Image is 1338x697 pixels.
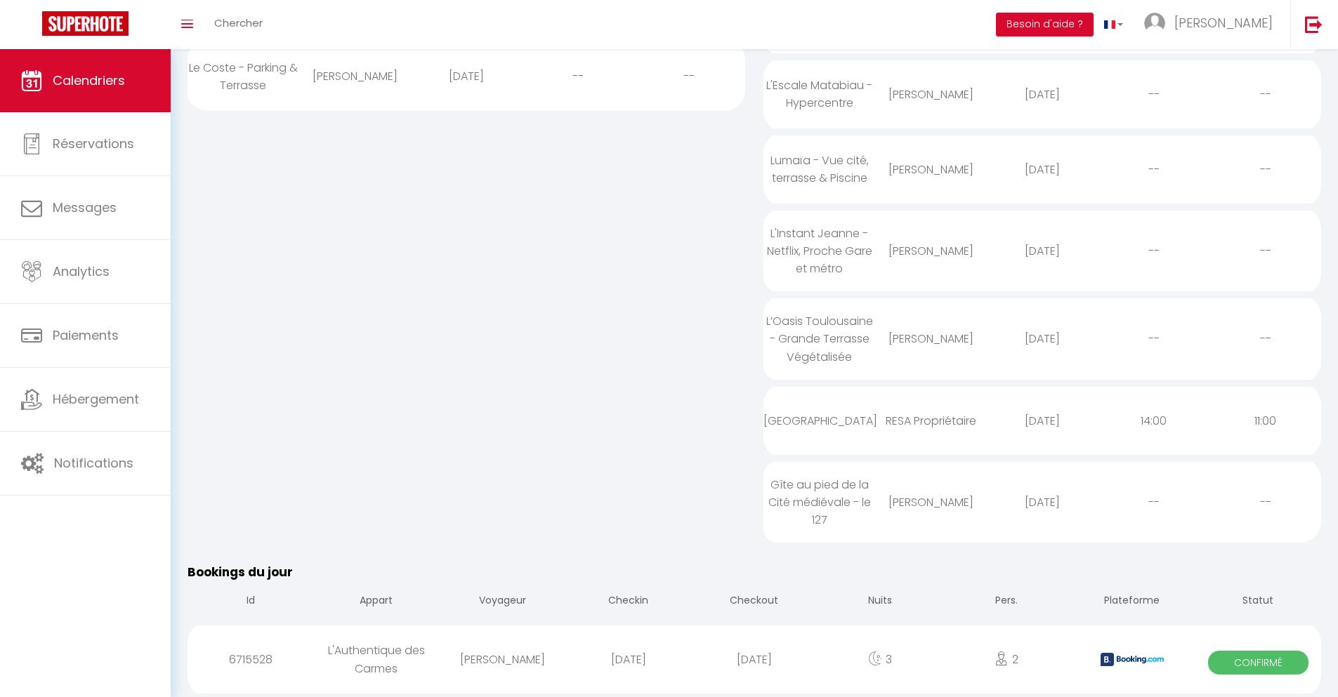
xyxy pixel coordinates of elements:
button: Ouvrir le widget de chat LiveChat [11,6,53,48]
th: Checkout [691,582,817,622]
div: -- [1098,228,1209,274]
div: [PERSON_NAME] [875,228,987,274]
span: Calendriers [53,72,125,89]
div: [DATE] [987,72,1098,117]
div: -- [1209,72,1321,117]
th: Appart [313,582,439,622]
div: [PERSON_NAME] [440,637,565,682]
div: -- [1209,316,1321,361]
div: 6715528 [188,637,313,682]
div: -- [634,53,745,99]
div: Le Coste - Parking & Terrasse [188,45,299,108]
span: Paiements [53,326,119,344]
div: [DATE] [691,637,817,682]
div: L'Instant Jeanne - Netflix, Proche Gare et métro [763,211,875,291]
div: -- [1098,147,1209,192]
div: RESA Propriétaire [875,398,987,444]
span: Réservations [53,135,134,152]
div: [DATE] [565,637,691,682]
span: Confirmé [1208,651,1309,675]
img: booking2.png [1101,653,1164,666]
div: 14:00 [1098,398,1209,444]
div: [DATE] [987,479,1098,525]
th: Plateforme [1069,582,1195,622]
div: 2 [943,637,1069,682]
div: [DATE] [411,53,523,99]
div: -- [1098,316,1209,361]
span: Chercher [214,15,263,30]
span: Notifications [54,454,133,472]
span: [PERSON_NAME] [1174,14,1273,32]
div: [DATE] [987,316,1098,361]
img: ... [1144,13,1165,34]
th: Checkin [565,582,691,622]
div: -- [1098,479,1209,525]
th: Id [188,582,313,622]
img: Super Booking [42,11,129,36]
div: [PERSON_NAME] [875,479,987,525]
div: [DATE] [987,147,1098,192]
div: Gîte au pied de la Cité médiévale - le 127 [763,462,875,543]
div: [DATE] [987,398,1098,444]
div: [PERSON_NAME] [875,147,987,192]
div: -- [1209,479,1321,525]
div: Lumaïa - Vue cité, terrasse & Piscine [763,138,875,201]
th: Pers. [943,582,1069,622]
div: [PERSON_NAME] [299,53,411,99]
div: -- [1098,72,1209,117]
div: [GEOGRAPHIC_DATA] [763,398,875,444]
div: 3 [818,637,943,682]
div: -- [522,53,634,99]
th: Voyageur [440,582,565,622]
div: L’Oasis Toulousaine - Grande Terrasse Végétalisée [763,298,875,379]
th: Nuits [818,582,943,622]
div: L'Escale Matabiau - Hypercentre [763,62,875,126]
img: logout [1305,15,1323,33]
div: [PERSON_NAME] [875,72,987,117]
span: Bookings du jour [188,564,293,580]
div: [DATE] [987,228,1098,274]
div: [PERSON_NAME] [875,316,987,361]
div: -- [1209,228,1321,274]
div: -- [1209,147,1321,192]
div: 11:00 [1209,398,1321,444]
th: Statut [1195,582,1321,622]
span: Hébergement [53,390,139,408]
span: Messages [53,199,117,216]
button: Besoin d'aide ? [996,13,1094,36]
span: Analytics [53,263,110,280]
div: L'Authentique des Carmes [313,628,439,691]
